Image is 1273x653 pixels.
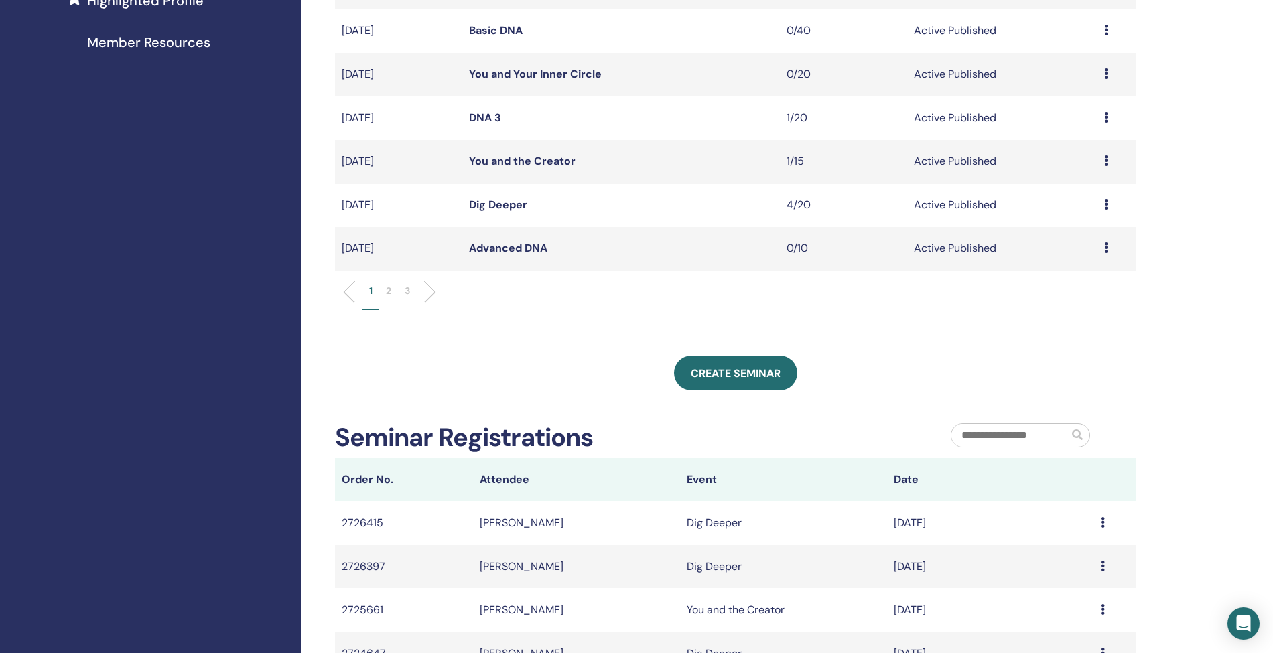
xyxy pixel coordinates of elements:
td: [DATE] [335,53,462,96]
td: 0/40 [780,9,907,53]
td: [DATE] [335,140,462,184]
span: Create seminar [691,366,781,380]
p: 3 [405,284,410,298]
a: Advanced DNA [469,241,547,255]
td: [DATE] [335,227,462,271]
td: Active Published [907,96,1098,140]
p: 2 [386,284,391,298]
td: 2726415 [335,501,473,545]
div: Open Intercom Messenger [1227,607,1260,640]
a: You and the Creator [469,154,576,168]
td: Active Published [907,53,1098,96]
a: Basic DNA [469,23,523,38]
td: [DATE] [887,501,1094,545]
td: 1/20 [780,96,907,140]
td: Active Published [907,9,1098,53]
td: Active Published [907,227,1098,271]
td: [PERSON_NAME] [473,501,680,545]
td: 0/10 [780,227,907,271]
a: Create seminar [674,356,797,390]
td: [DATE] [335,96,462,140]
td: [DATE] [335,9,462,53]
td: Dig Deeper [680,545,887,588]
th: Attendee [473,458,680,501]
td: You and the Creator [680,588,887,632]
th: Order No. [335,458,473,501]
a: You and Your Inner Circle [469,67,602,81]
td: Active Published [907,184,1098,227]
a: DNA 3 [469,111,501,125]
td: [DATE] [887,588,1094,632]
td: Active Published [907,140,1098,184]
td: [DATE] [335,184,462,227]
th: Event [680,458,887,501]
td: 4/20 [780,184,907,227]
td: 0/20 [780,53,907,96]
td: 2726397 [335,545,473,588]
h2: Seminar Registrations [335,423,593,453]
th: Date [887,458,1094,501]
td: 2725661 [335,588,473,632]
td: [DATE] [887,545,1094,588]
td: 1/15 [780,140,907,184]
td: Dig Deeper [680,501,887,545]
td: [PERSON_NAME] [473,545,680,588]
span: Member Resources [87,32,210,52]
td: [PERSON_NAME] [473,588,680,632]
a: Dig Deeper [469,198,527,212]
p: 1 [369,284,373,298]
